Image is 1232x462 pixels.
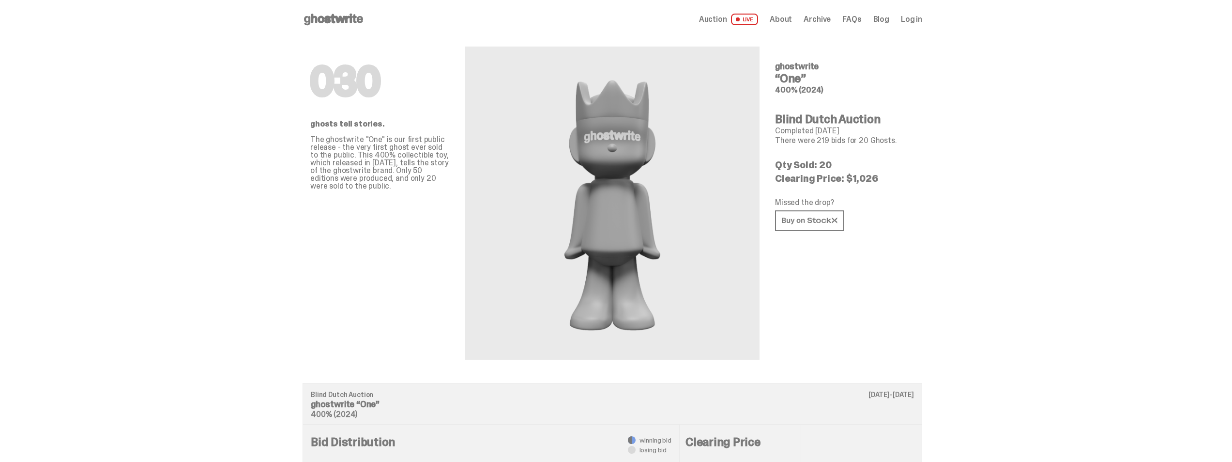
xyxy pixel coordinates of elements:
a: About [770,16,792,23]
span: winning bid [639,437,671,444]
span: Auction [699,16,727,23]
span: losing bid [639,446,667,453]
h1: 030 [310,62,450,101]
a: Archive [804,16,831,23]
p: Clearing Price: $1,026 [775,174,914,183]
p: Qty Sold: 20 [775,160,914,170]
img: ghostwrite&ldquo;One&rdquo; [537,70,687,336]
a: Blog [873,16,889,23]
h4: “One” [775,73,914,84]
span: 400% (2024) [775,85,823,95]
p: [DATE]-[DATE] [868,391,914,398]
p: Completed [DATE] [775,127,914,135]
a: Log in [901,16,922,23]
p: ghosts tell stories. [310,120,450,128]
span: ghostwrite [775,61,819,72]
a: Auction LIVE [699,14,758,25]
span: LIVE [731,14,759,25]
p: Blind Dutch Auction [311,391,914,398]
span: 400% (2024) [311,409,357,419]
a: FAQs [842,16,861,23]
p: Missed the drop? [775,199,914,207]
p: ghostwrite “One” [311,400,914,409]
h4: Clearing Price [685,436,795,448]
p: The ghostwrite "One" is our first public release - the very first ghost ever sold to the public. ... [310,136,450,190]
p: There were 219 bids for 20 Ghosts. [775,137,914,144]
h4: Blind Dutch Auction [775,113,914,125]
